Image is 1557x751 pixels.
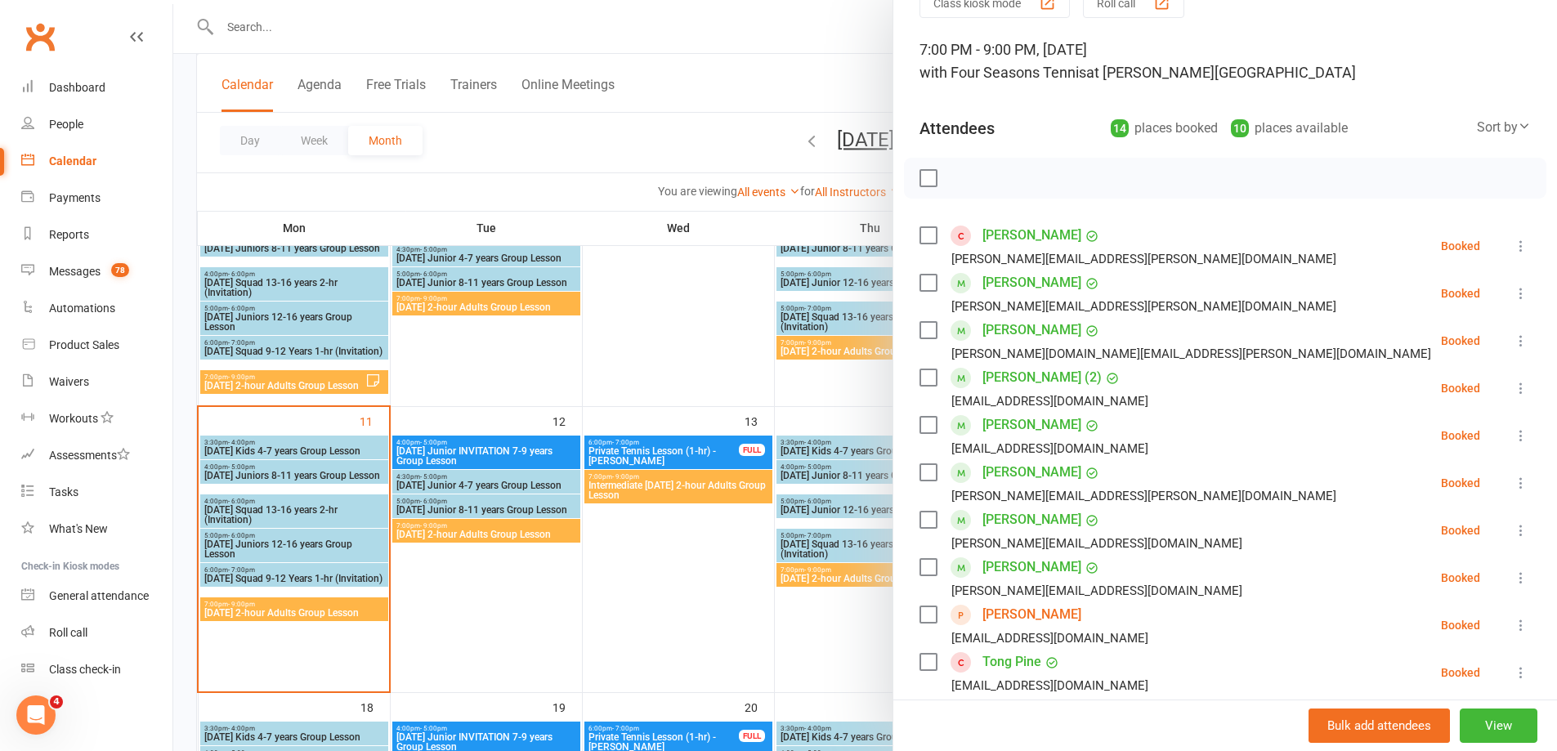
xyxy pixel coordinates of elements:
div: [EMAIL_ADDRESS][DOMAIN_NAME] [951,675,1148,696]
a: [PERSON_NAME] [982,270,1081,296]
div: 14 [1111,119,1129,137]
div: [PERSON_NAME][DOMAIN_NAME][EMAIL_ADDRESS][PERSON_NAME][DOMAIN_NAME] [951,343,1431,364]
button: Bulk add attendees [1309,709,1450,743]
div: Booked [1441,430,1480,441]
div: Booked [1441,335,1480,346]
div: Class check-in [49,663,121,676]
div: Booked [1441,667,1480,678]
div: Calendar [49,154,96,168]
a: What's New [21,511,172,548]
div: Attendees [919,117,995,140]
div: Waivers [49,375,89,388]
div: [PERSON_NAME][EMAIL_ADDRESS][DOMAIN_NAME] [951,533,1242,554]
button: View [1460,709,1537,743]
a: Class kiosk mode [21,651,172,688]
div: [PERSON_NAME][EMAIL_ADDRESS][PERSON_NAME][DOMAIN_NAME] [951,248,1336,270]
a: Clubworx [20,16,60,57]
a: Dashboard [21,69,172,106]
a: [PERSON_NAME] [982,601,1081,628]
a: Workouts [21,400,172,437]
div: What's New [49,522,108,535]
div: [PERSON_NAME][EMAIL_ADDRESS][PERSON_NAME][DOMAIN_NAME] [951,296,1336,317]
a: Automations [21,290,172,327]
a: [PERSON_NAME] [982,317,1081,343]
div: Booked [1441,619,1480,631]
a: Product Sales [21,327,172,364]
a: Reports [21,217,172,253]
div: Roll call [49,626,87,639]
div: Workouts [49,412,98,425]
div: Automations [49,302,115,315]
div: places booked [1111,117,1218,140]
div: places available [1231,117,1348,140]
a: Waivers [21,364,172,400]
div: Tasks [49,485,78,498]
a: [PERSON_NAME] [982,222,1081,248]
div: [EMAIL_ADDRESS][DOMAIN_NAME] [951,438,1148,459]
div: Booked [1441,477,1480,489]
iframe: Intercom live chat [16,695,56,735]
a: Roll call [21,615,172,651]
a: [PERSON_NAME] (2) [982,364,1102,391]
div: General attendance [49,589,149,602]
a: General attendance kiosk mode [21,578,172,615]
a: Messages 78 [21,253,172,290]
div: [PERSON_NAME][EMAIL_ADDRESS][DOMAIN_NAME] [951,580,1242,601]
div: Dashboard [49,81,105,94]
div: [EMAIL_ADDRESS][DOMAIN_NAME] [951,628,1148,649]
div: 7:00 PM - 9:00 PM, [DATE] [919,38,1531,84]
span: with Four Seasons Tennis [919,64,1086,81]
div: Booked [1441,240,1480,252]
a: People [21,106,172,143]
a: [PERSON_NAME] [982,554,1081,580]
span: at [PERSON_NAME][GEOGRAPHIC_DATA] [1086,64,1356,81]
div: [EMAIL_ADDRESS][DOMAIN_NAME] [951,391,1148,412]
a: [PERSON_NAME] [982,507,1081,533]
div: People [49,118,83,131]
div: Booked [1441,382,1480,394]
a: Tasks [21,474,172,511]
a: Payments [21,180,172,217]
div: Payments [49,191,101,204]
div: Messages [49,265,101,278]
div: Product Sales [49,338,119,351]
a: [PERSON_NAME] [982,696,1081,722]
a: Calendar [21,143,172,180]
a: Assessments [21,437,172,474]
div: Booked [1441,525,1480,536]
div: Reports [49,228,89,241]
a: [PERSON_NAME] [982,459,1081,485]
div: Assessments [49,449,130,462]
span: 4 [50,695,63,709]
div: 10 [1231,119,1249,137]
a: Tong Pine [982,649,1041,675]
div: Booked [1441,288,1480,299]
div: Sort by [1477,117,1531,138]
span: 78 [111,263,129,277]
div: [PERSON_NAME][EMAIL_ADDRESS][PERSON_NAME][DOMAIN_NAME] [951,485,1336,507]
a: [PERSON_NAME] [982,412,1081,438]
div: Booked [1441,572,1480,583]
